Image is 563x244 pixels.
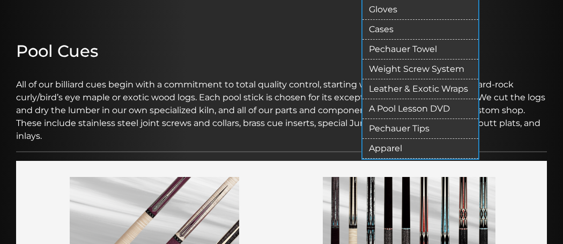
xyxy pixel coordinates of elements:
p: All of our billiard cues begin with a commitment to total quality control, starting with the sele... [16,65,547,143]
a: Pechauer Tips [362,119,478,139]
a: Pechauer Towel [362,40,478,60]
a: Cases [362,20,478,40]
a: A Pool Lesson DVD [362,99,478,119]
a: Leather & Exotic Wraps [362,79,478,99]
h2: Pool Cues [16,41,547,61]
a: Weight Screw System [362,60,478,79]
a: Apparel [362,139,478,159]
